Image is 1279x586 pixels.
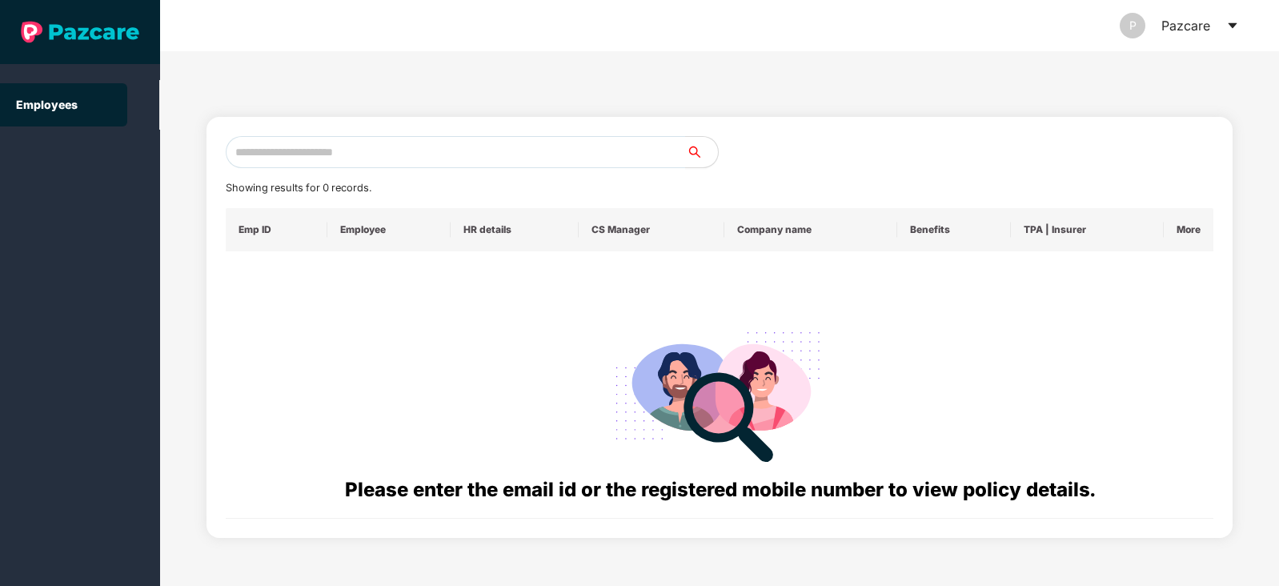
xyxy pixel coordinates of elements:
th: Employee [327,208,451,251]
span: search [685,146,718,159]
th: HR details [451,208,579,251]
img: svg+xml;base64,PHN2ZyB4bWxucz0iaHR0cDovL3d3dy53My5vcmcvMjAwMC9zdmciIHdpZHRoPSIyODgiIGhlaWdodD0iMj... [604,312,835,475]
th: CS Manager [579,208,724,251]
span: Please enter the email id or the registered mobile number to view policy details. [345,478,1095,501]
th: More [1164,208,1213,251]
th: TPA | Insurer [1011,208,1164,251]
span: Showing results for 0 records. [226,182,371,194]
th: Emp ID [226,208,327,251]
span: caret-down [1226,19,1239,32]
a: Employees [16,98,78,111]
th: Benefits [897,208,1011,251]
th: Company name [724,208,898,251]
button: search [685,136,719,168]
span: P [1129,13,1137,38]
